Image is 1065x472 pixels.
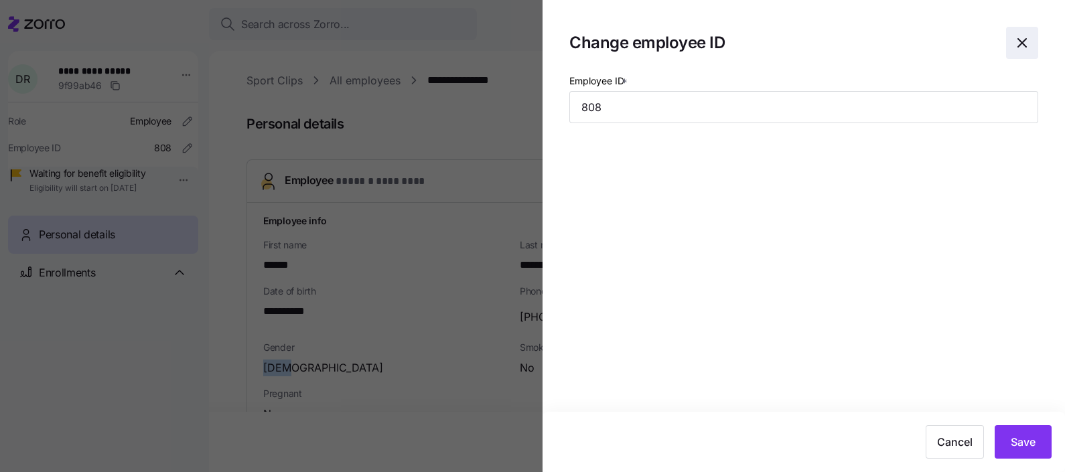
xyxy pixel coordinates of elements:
[937,434,973,450] span: Cancel
[569,91,1038,123] input: Type employee id
[1011,434,1036,450] span: Save
[569,74,630,88] label: Employee ID
[569,32,995,53] h1: Change employee ID
[926,425,984,459] button: Cancel
[995,425,1052,459] button: Save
